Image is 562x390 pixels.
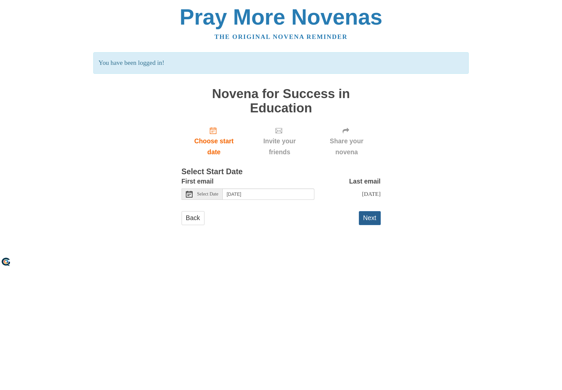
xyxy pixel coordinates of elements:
[188,136,240,158] span: Choose start date
[214,33,348,40] a: The original novena reminder
[319,136,374,158] span: Share your novena
[182,87,381,115] h1: Novena for Success in Education
[182,176,214,187] label: First email
[180,5,382,29] a: Pray More Novenas
[93,52,469,74] p: You have been logged in!
[197,192,218,196] span: Select Date
[313,122,381,161] div: Click "Next" to confirm your start date first.
[253,136,306,158] span: Invite your friends
[359,211,381,225] button: Next
[182,168,381,176] h3: Select Start Date
[362,191,380,197] span: [DATE]
[349,176,381,187] label: Last email
[182,211,204,225] a: Back
[223,189,314,200] input: Use the arrow keys to pick a date
[246,122,312,161] div: Click "Next" to confirm your start date first.
[182,122,247,161] a: Choose start date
